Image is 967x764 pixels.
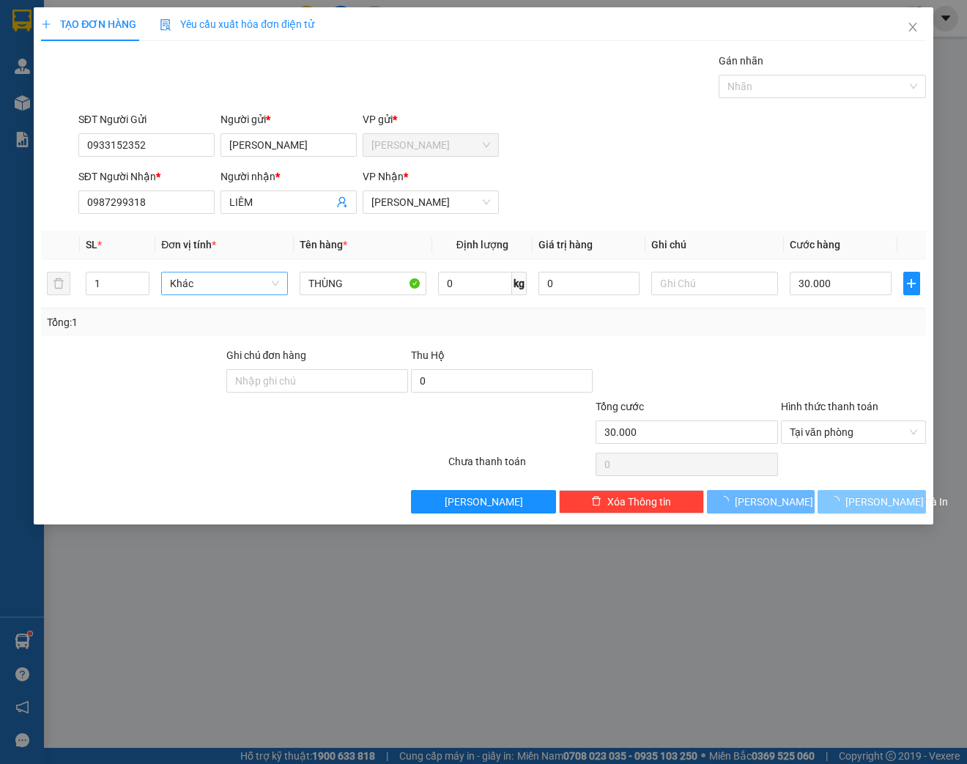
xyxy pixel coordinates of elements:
[86,239,97,251] span: SL
[818,490,925,513] button: [PERSON_NAME] và In
[892,7,933,48] button: Close
[719,55,763,67] label: Gán nhãn
[607,494,671,510] span: Xóa Thông tin
[781,401,878,412] label: Hình thức thanh toán
[707,490,815,513] button: [PERSON_NAME]
[161,239,216,251] span: Đơn vị tính
[336,196,348,208] span: user-add
[371,191,490,213] span: Phạm Ngũ Lão
[591,496,601,508] span: delete
[170,272,279,294] span: Khác
[78,111,215,127] div: SĐT Người Gửi
[907,21,919,33] span: close
[160,19,171,31] img: icon
[538,272,640,295] input: 0
[559,490,704,513] button: deleteXóa Thông tin
[903,272,920,295] button: plus
[790,421,917,443] span: Tại văn phòng
[78,168,215,185] div: SĐT Người Nhận
[447,453,595,479] div: Chưa thanh toán
[47,272,70,295] button: delete
[719,496,735,506] span: loading
[651,272,778,295] input: Ghi Chú
[160,18,314,30] span: Yêu cầu xuất hóa đơn điện tử
[735,494,813,510] span: [PERSON_NAME]
[221,168,357,185] div: Người nhận
[363,171,404,182] span: VP Nhận
[445,494,523,510] span: [PERSON_NAME]
[596,401,644,412] span: Tổng cước
[221,111,357,127] div: Người gửi
[829,496,845,506] span: loading
[645,231,784,259] th: Ghi chú
[300,239,347,251] span: Tên hàng
[226,369,408,393] input: Ghi chú đơn hàng
[456,239,508,251] span: Định lượng
[371,134,490,156] span: Diên Khánh
[904,278,919,289] span: plus
[226,349,307,361] label: Ghi chú đơn hàng
[411,349,445,361] span: Thu Hộ
[845,494,948,510] span: [PERSON_NAME] và In
[790,239,840,251] span: Cước hàng
[41,19,51,29] span: plus
[41,18,136,30] span: TẠO ĐƠN HÀNG
[411,490,556,513] button: [PERSON_NAME]
[538,239,593,251] span: Giá trị hàng
[363,111,499,127] div: VP gửi
[47,314,374,330] div: Tổng: 1
[300,272,426,295] input: VD: Bàn, Ghế
[512,272,527,295] span: kg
